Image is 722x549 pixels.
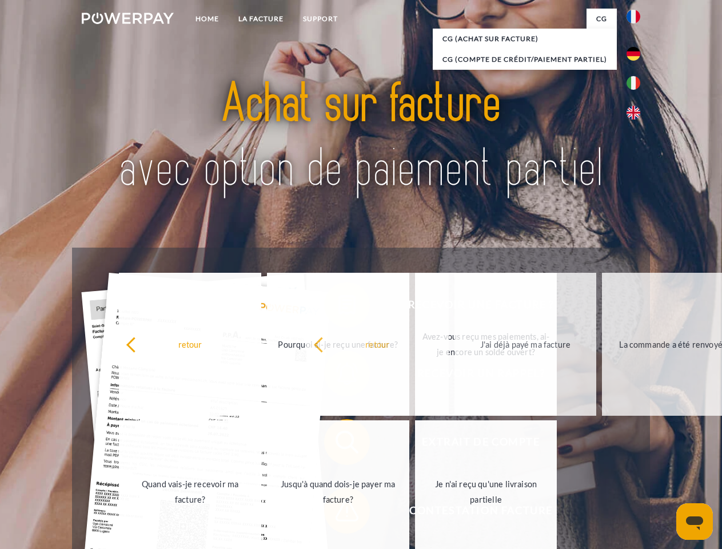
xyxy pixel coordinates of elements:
a: CG [587,9,617,29]
img: it [627,76,640,90]
img: fr [627,10,640,23]
div: Jusqu'à quand dois-je payer ma facture? [274,476,402,507]
iframe: Bouton de lancement de la fenêtre de messagerie [676,503,713,540]
a: CG (achat sur facture) [433,29,617,49]
img: en [627,106,640,120]
div: Pourquoi ai-je reçu une facture? [274,336,402,352]
div: J'ai déjà payé ma facture [461,336,590,352]
a: LA FACTURE [229,9,293,29]
a: Home [186,9,229,29]
img: de [627,47,640,61]
div: Je n'ai reçu qu'une livraison partielle [422,476,551,507]
div: retour [126,336,254,352]
div: Quand vais-je recevoir ma facture? [126,476,254,507]
img: logo-powerpay-white.svg [82,13,174,24]
div: retour [313,336,442,352]
a: Support [293,9,348,29]
a: CG (Compte de crédit/paiement partiel) [433,49,617,70]
img: title-powerpay_fr.svg [109,55,613,219]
